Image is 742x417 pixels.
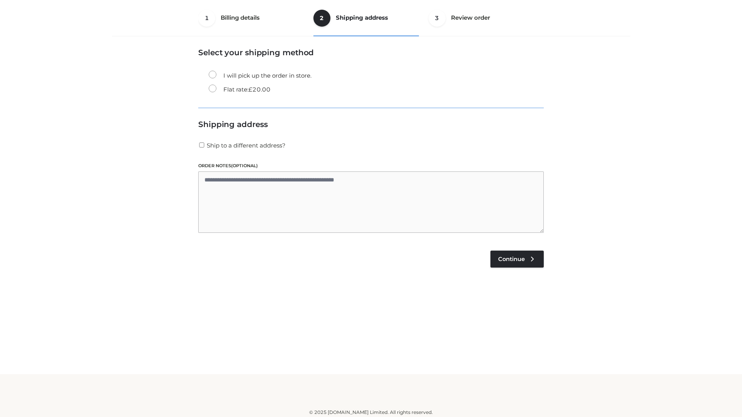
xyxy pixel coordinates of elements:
span: £ [248,86,252,93]
h3: Select your shipping method [198,48,544,57]
div: © 2025 [DOMAIN_NAME] Limited. All rights reserved. [115,409,627,416]
a: Continue [490,251,544,268]
h3: Shipping address [198,120,544,129]
label: Flat rate: [209,85,271,95]
span: Ship to a different address? [207,142,286,149]
span: (optional) [231,163,258,168]
label: I will pick up the order in store. [209,71,311,81]
bdi: 20.00 [248,86,271,93]
input: Ship to a different address? [198,142,205,147]
label: Order notes [198,162,544,170]
span: Continue [498,256,525,263]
